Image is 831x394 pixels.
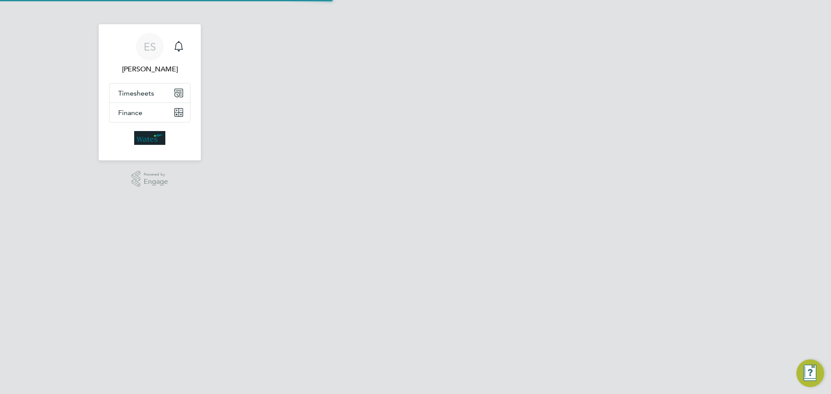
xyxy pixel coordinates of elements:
[144,178,168,186] span: Engage
[118,89,154,97] span: Timesheets
[132,171,168,187] a: Powered byEngage
[796,359,824,387] button: Engage Resource Center
[118,109,142,117] span: Finance
[110,83,190,103] button: Timesheets
[110,103,190,122] button: Finance
[144,41,156,52] span: ES
[109,33,190,74] a: ES[PERSON_NAME]
[99,24,201,160] nav: Main navigation
[134,131,165,145] img: wates-logo-retina.png
[109,64,190,74] span: Emily Summerfield
[109,131,190,145] a: Go to home page
[144,171,168,178] span: Powered by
